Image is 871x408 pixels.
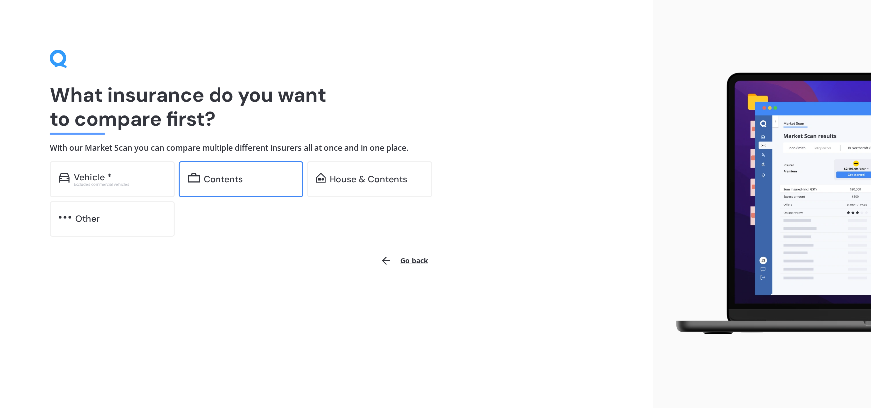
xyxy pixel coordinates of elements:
[188,173,200,183] img: content.01f40a52572271636b6f.svg
[75,214,100,224] div: Other
[74,172,112,182] div: Vehicle *
[59,173,70,183] img: car.f15378c7a67c060ca3f3.svg
[316,173,326,183] img: home-and-contents.b802091223b8502ef2dd.svg
[204,174,243,184] div: Contents
[74,182,166,186] div: Excludes commercial vehicles
[662,67,871,341] img: laptop.webp
[374,249,434,273] button: Go back
[50,143,604,153] h4: With our Market Scan you can compare multiple different insurers all at once and in one place.
[59,212,71,222] img: other.81dba5aafe580aa69f38.svg
[50,83,604,131] h1: What insurance do you want to compare first?
[330,174,407,184] div: House & Contents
